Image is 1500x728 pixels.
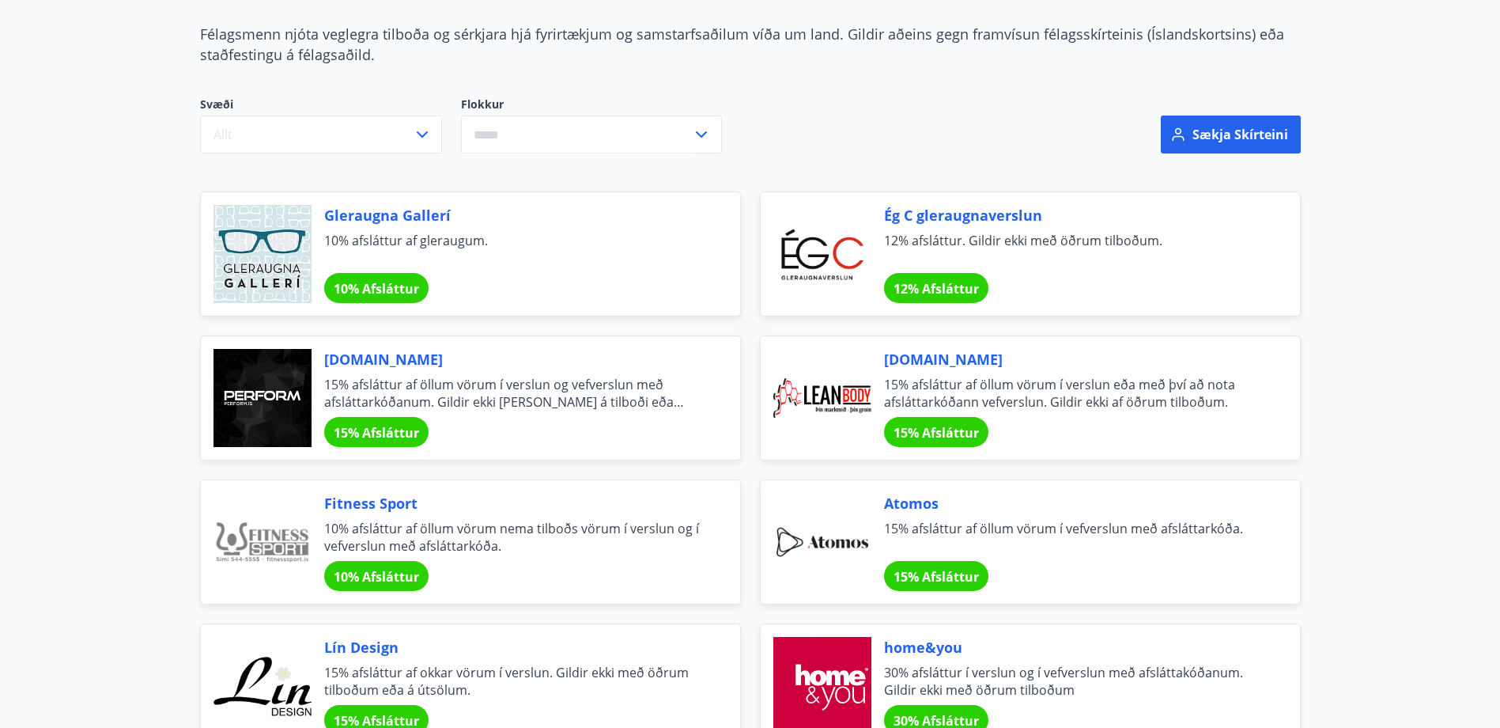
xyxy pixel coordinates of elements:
[324,376,702,411] span: 15% afsláttur af öllum vörum í verslun og vefverslun með afsláttarkóðanum. Gildir ekki [PERSON_NA...
[884,376,1262,411] span: 15% afsláttur af öllum vörum í verslun eða með því að nota afsláttarkóðann vefverslun. Gildir ekk...
[213,126,232,143] span: Allt
[324,349,702,370] span: [DOMAIN_NAME]
[324,232,702,267] span: 10% afsláttur af gleraugum.
[894,568,979,586] span: 15% Afsláttur
[324,493,702,514] span: Fitness Sport
[884,637,1262,658] span: home&you
[324,205,702,226] span: Gleraugna Gallerí
[884,349,1262,370] span: [DOMAIN_NAME]
[884,493,1262,514] span: Atomos
[200,116,442,154] button: Allt
[894,424,979,442] span: 15% Afsláttur
[200,97,442,116] span: Svæði
[334,568,419,586] span: 10% Afsláttur
[200,25,1284,64] span: Félagsmenn njóta veglegra tilboða og sérkjara hjá fyrirtækjum og samstarfsaðilum víða um land. Gi...
[884,520,1262,555] span: 15% afsláttur af öllum vörum í vefverslun með afsláttarkóða.
[884,664,1262,699] span: 30% afsláttur í verslun og í vefverslun með afsláttakóðanum. Gildir ekki með öðrum tilboðum
[324,664,702,699] span: 15% afsláttur af okkar vörum í verslun. Gildir ekki með öðrum tilboðum eða á útsölum.
[884,232,1262,267] span: 12% afsláttur. Gildir ekki með öðrum tilboðum.
[334,280,419,298] span: 10% Afsláttur
[324,520,702,555] span: 10% afsláttur af öllum vörum nema tilboðs vörum í verslun og í vefverslun með afsláttarkóða.
[334,424,419,442] span: 15% Afsláttur
[884,205,1262,226] span: Ég C gleraugnaverslun
[324,637,702,658] span: Lín Design
[461,97,722,112] label: Flokkur
[894,280,979,298] span: 12% Afsláttur
[1161,116,1301,154] button: Sækja skírteini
